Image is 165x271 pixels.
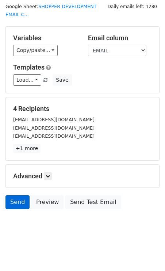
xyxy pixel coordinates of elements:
a: Preview [31,195,64,209]
h5: Variables [13,34,77,42]
a: Daily emails left: 1280 [105,4,160,9]
small: Google Sheet: [5,4,97,18]
small: [EMAIL_ADDRESS][DOMAIN_NAME] [13,117,95,122]
small: [EMAIL_ADDRESS][DOMAIN_NAME] [13,133,95,139]
span: Daily emails left: 1280 [105,3,160,11]
a: Send Test Email [65,195,121,209]
a: SHOPPER DEVELOPMENT EMAIL C... [5,4,97,18]
a: Copy/paste... [13,45,58,56]
a: +1 more [13,144,41,153]
a: Templates [13,63,45,71]
iframe: Chat Widget [128,236,165,271]
a: Send [5,195,30,209]
h5: Advanced [13,172,152,180]
small: [EMAIL_ADDRESS][DOMAIN_NAME] [13,125,95,131]
h5: 4 Recipients [13,105,152,113]
h5: Email column [88,34,152,42]
button: Save [53,74,72,86]
a: Load... [13,74,41,86]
